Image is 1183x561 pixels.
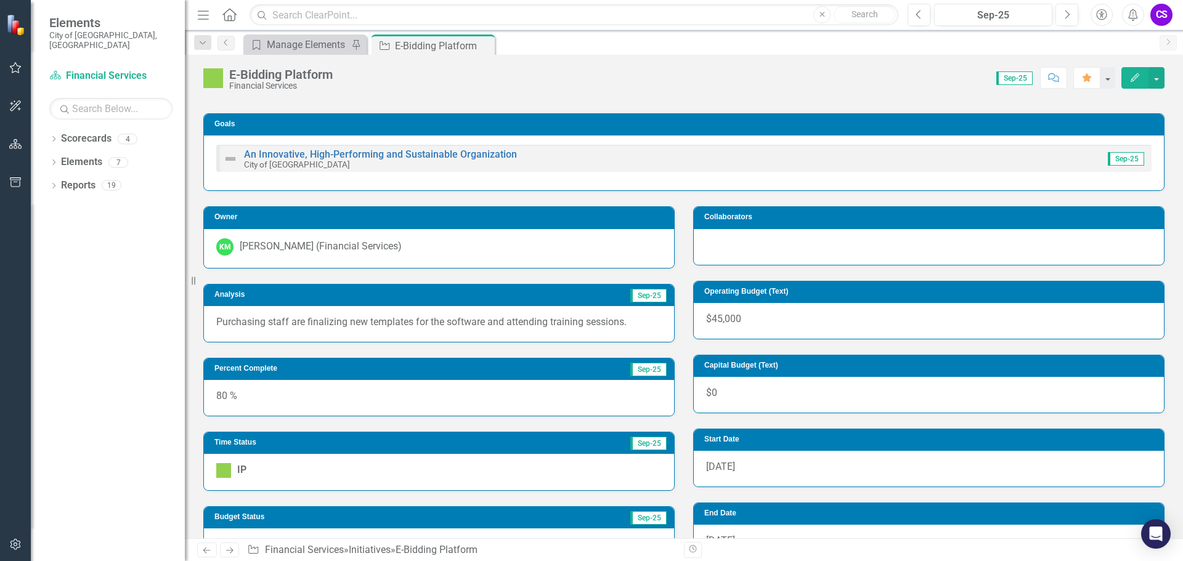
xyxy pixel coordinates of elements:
div: 7 [108,157,128,167]
div: 19 [102,180,121,191]
span: $0 [706,387,717,398]
h3: Collaborators [704,213,1158,221]
div: 4 [118,134,137,144]
h3: End Date [704,509,1158,517]
div: Sep-25 [938,8,1048,23]
button: Search [834,6,895,23]
h3: Percent Complete [214,365,498,373]
span: $45,000 [706,313,741,325]
button: CS [1150,4,1173,26]
div: Financial Services [229,81,333,91]
div: Open Intercom Messenger [1141,519,1171,549]
div: KM [216,238,234,256]
a: Manage Elements [246,37,348,52]
button: Sep-25 [934,4,1052,26]
p: Purchasing staff are finalizing new templates for the software and attending training sessions. [216,315,662,329]
input: Search Below... [49,98,173,119]
span: IP [237,464,246,475]
div: Manage Elements [267,37,348,52]
h3: Operating Budget (Text) [704,288,1158,296]
input: Search ClearPoint... [250,4,898,26]
a: An Innovative, High-Performing and Sustainable Organization [244,148,517,160]
span: Sep-25 [630,363,667,376]
span: Sep-25 [630,289,667,302]
img: Not Defined [223,151,238,166]
h3: Time Status [214,438,453,446]
h3: Analysis [214,291,417,299]
span: Sep-25 [630,511,667,525]
img: IP [203,68,223,88]
span: Elements [49,15,173,30]
h3: Goals [214,120,1158,128]
span: Search [852,9,878,19]
h3: Capital Budget (Text) [704,361,1158,369]
img: Within Budget [216,538,231,552]
div: » » [247,543,675,557]
div: 80 % [204,380,674,416]
div: E-Bidding Platform [395,38,492,54]
h3: Budget Status [214,513,474,521]
small: City of [GEOGRAPHIC_DATA] [244,159,350,169]
div: E-Bidding Platform [229,68,333,81]
div: [PERSON_NAME] (Financial Services) [240,240,402,254]
a: Financial Services [265,544,344,555]
span: Sep-25 [1108,152,1144,166]
small: City of [GEOGRAPHIC_DATA], [GEOGRAPHIC_DATA] [49,30,173,50]
span: [DATE] [706,461,735,472]
a: Financial Services [49,69,173,83]
a: Elements [61,155,102,169]
img: ClearPoint Strategy [6,14,28,36]
h3: Start Date [704,435,1158,443]
div: E-Bidding Platform [396,544,478,555]
a: Initiatives [349,544,391,555]
span: [DATE] [706,535,735,546]
a: Reports [61,179,96,193]
h3: Owner [214,213,668,221]
img: IP [216,463,231,478]
a: Scorecards [61,132,112,146]
span: Sep-25 [996,71,1033,85]
span: Sep-25 [630,437,667,450]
